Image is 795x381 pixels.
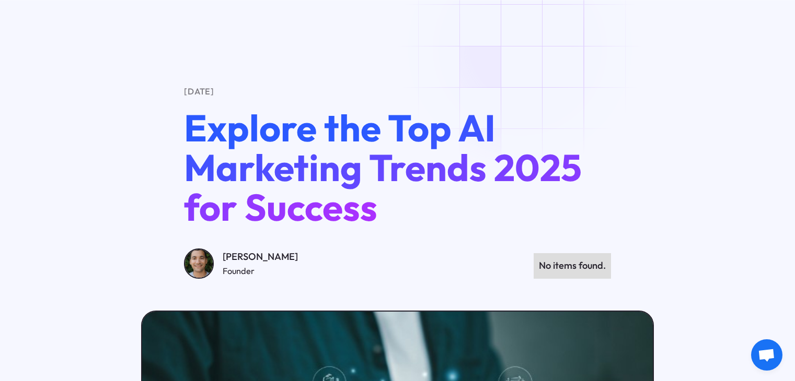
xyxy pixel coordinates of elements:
[223,265,298,278] div: Founder
[184,104,582,231] span: Explore the Top AI Marketing Trends 2025 for Success
[223,249,298,265] div: [PERSON_NAME]
[539,258,606,273] div: No items found.
[184,85,611,98] div: [DATE]
[751,339,782,371] a: Open chat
